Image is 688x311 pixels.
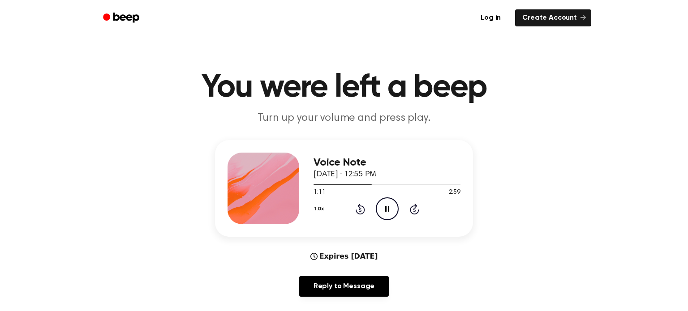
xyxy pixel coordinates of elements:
div: Expires [DATE] [310,251,378,262]
h3: Voice Note [314,157,460,169]
a: Log in [472,8,510,28]
p: Turn up your volume and press play. [172,111,516,126]
a: Beep [97,9,147,27]
button: 1.0x [314,201,327,217]
span: [DATE] · 12:55 PM [314,170,376,179]
span: 1:11 [314,188,325,197]
a: Create Account [515,9,591,26]
a: Reply to Message [299,276,389,297]
h1: You were left a beep [115,72,573,104]
span: 2:59 [449,188,460,197]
